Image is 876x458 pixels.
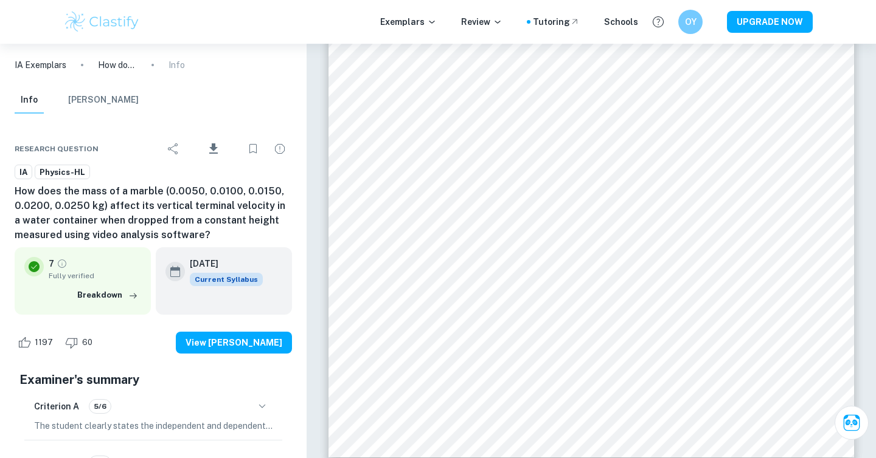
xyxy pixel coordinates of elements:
h6: Criterion A [34,400,79,413]
div: Download [188,133,238,165]
a: Physics-HL [35,165,90,180]
a: IA [15,165,32,180]
img: Clastify logo [63,10,141,34]
h6: How does the mass of a marble (0.0050, 0.0100, 0.0150, 0.0200, 0.0250 kg) affect its vertical ter... [15,184,292,242]
button: Info [15,87,44,114]
span: Current Syllabus [190,273,263,286]
a: Grade fully verified [57,258,68,269]
div: This exemplar is based on the current syllabus. Feel free to refer to it for inspiration/ideas wh... [190,273,263,286]
span: 5/6 [89,401,111,412]
span: Physics-HL [35,166,89,179]
p: Exemplars [380,15,437,29]
div: Bookmark [241,137,265,161]
h6: [DATE] [190,257,253,270]
a: Tutoring [533,15,580,29]
p: Info [169,58,185,72]
span: 1197 [28,337,60,349]
div: Report issue [268,137,292,161]
p: How does the mass of a marble (0.0050, 0.0100, 0.0150, 0.0200, 0.0250 kg) affect its vertical ter... [98,58,137,72]
span: Research question [15,143,99,154]
button: OY [678,10,703,34]
button: Ask Clai [835,406,869,440]
h5: Examiner's summary [19,371,287,389]
button: Help and Feedback [648,12,669,32]
p: The student clearly states the independent and dependent variables in the research question but t... [34,419,273,432]
span: 60 [75,337,99,349]
div: Dislike [62,333,99,352]
a: IA Exemplars [15,58,66,72]
button: [PERSON_NAME] [68,87,139,114]
p: 7 [49,257,54,270]
button: Breakdown [74,286,141,304]
h6: OY [684,15,698,29]
div: Share [161,137,186,161]
button: View [PERSON_NAME] [176,332,292,354]
button: UPGRADE NOW [727,11,813,33]
span: IA [15,166,32,179]
a: Schools [604,15,638,29]
p: Review [461,15,502,29]
span: Fully verified [49,270,141,281]
div: Like [15,333,60,352]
